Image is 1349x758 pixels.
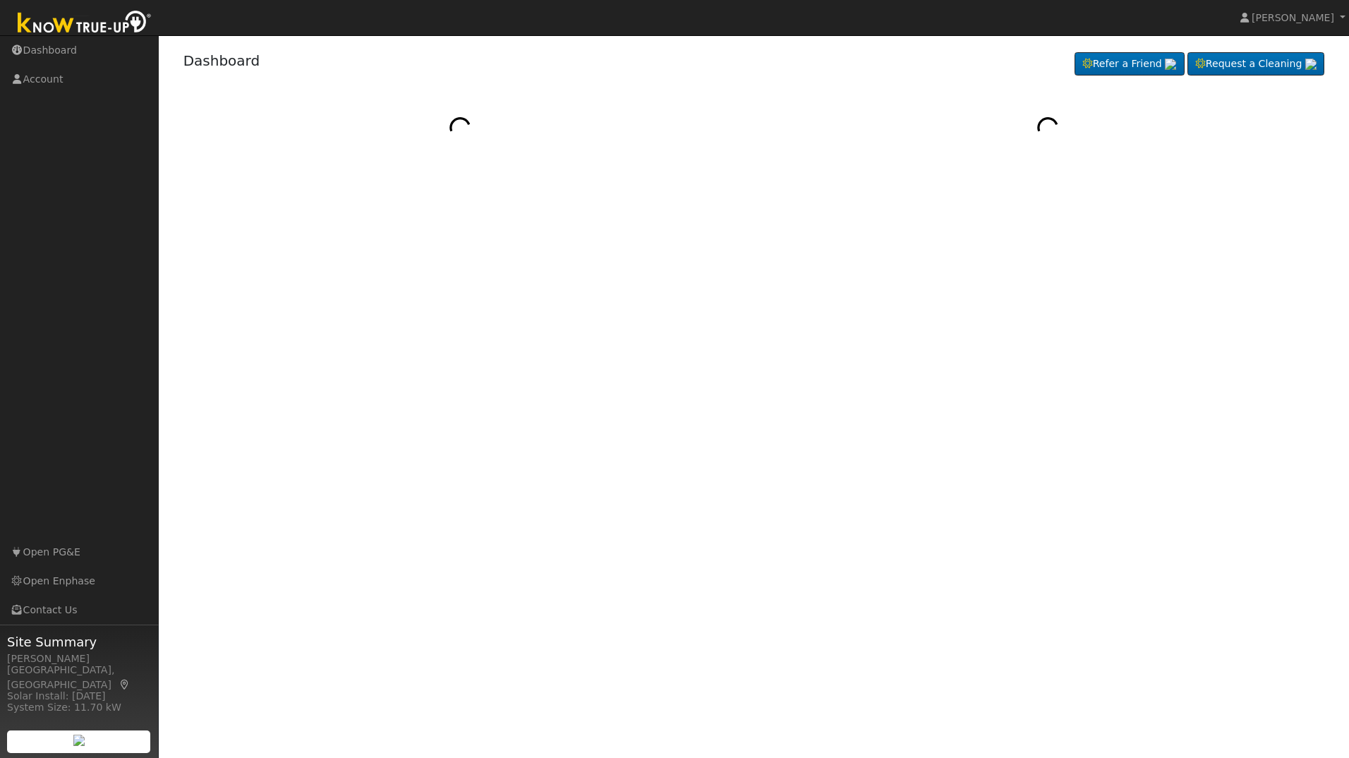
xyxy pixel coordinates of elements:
[1252,12,1334,23] span: [PERSON_NAME]
[1187,52,1324,76] a: Request a Cleaning
[119,679,131,690] a: Map
[11,8,159,40] img: Know True-Up
[1075,52,1185,76] a: Refer a Friend
[183,52,260,69] a: Dashboard
[1305,59,1317,70] img: retrieve
[7,651,151,666] div: [PERSON_NAME]
[73,735,85,746] img: retrieve
[7,663,151,692] div: [GEOGRAPHIC_DATA], [GEOGRAPHIC_DATA]
[7,689,151,704] div: Solar Install: [DATE]
[7,632,151,651] span: Site Summary
[7,700,151,715] div: System Size: 11.70 kW
[1165,59,1176,70] img: retrieve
